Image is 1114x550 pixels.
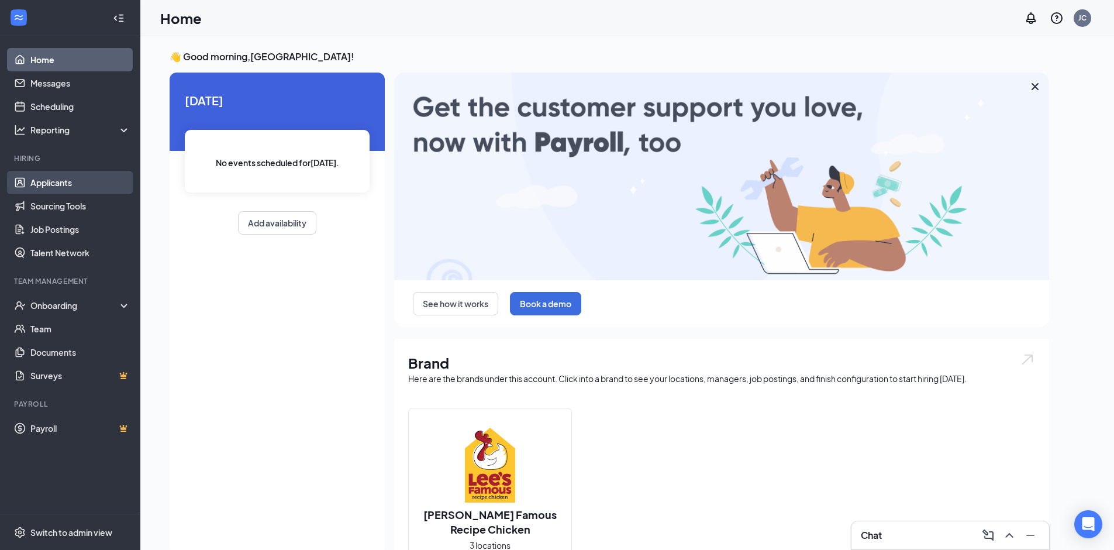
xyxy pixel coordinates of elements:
[413,292,498,315] button: See how it works
[30,527,112,538] div: Switch to admin view
[113,12,125,24] svg: Collapse
[160,8,202,28] h1: Home
[30,300,120,311] div: Onboarding
[1000,526,1019,545] button: ChevronUp
[1023,528,1037,542] svg: Minimize
[981,528,995,542] svg: ComposeMessage
[30,194,130,218] a: Sourcing Tools
[510,292,581,315] button: Book a demo
[1024,11,1038,25] svg: Notifications
[14,399,128,409] div: Payroll
[1078,13,1087,23] div: JC
[979,526,998,545] button: ComposeMessage
[30,171,130,194] a: Applicants
[30,48,130,71] a: Home
[13,12,25,23] svg: WorkstreamLogo
[408,373,1035,384] div: Here are the brands under this account. Click into a brand to see your locations, managers, job p...
[30,341,130,364] a: Documents
[14,300,26,311] svg: UserCheck
[453,428,527,503] img: Lee's Famous Recipe Chicken
[861,529,882,542] h3: Chat
[185,91,370,109] span: [DATE]
[1002,528,1016,542] svg: ChevronUp
[30,317,130,341] a: Team
[170,50,1049,63] h3: 👋 Good morning, [GEOGRAPHIC_DATA] !
[30,417,130,440] a: PayrollCrown
[1020,353,1035,366] img: open.6027fd2a22e1237b5b06.svg
[216,156,339,169] span: No events scheduled for [DATE] .
[30,124,131,136] div: Reporting
[1028,80,1042,94] svg: Cross
[30,71,130,95] a: Messages
[394,73,1049,280] img: payroll-large.gif
[409,507,571,537] h2: [PERSON_NAME] Famous Recipe Chicken
[14,124,26,136] svg: Analysis
[14,527,26,538] svg: Settings
[30,218,130,241] a: Job Postings
[30,364,130,387] a: SurveysCrown
[30,95,130,118] a: Scheduling
[14,276,128,286] div: Team Management
[30,241,130,264] a: Talent Network
[1074,510,1102,538] div: Open Intercom Messenger
[1050,11,1064,25] svg: QuestionInfo
[408,353,1035,373] h1: Brand
[14,153,128,163] div: Hiring
[238,211,316,235] button: Add availability
[1021,526,1040,545] button: Minimize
